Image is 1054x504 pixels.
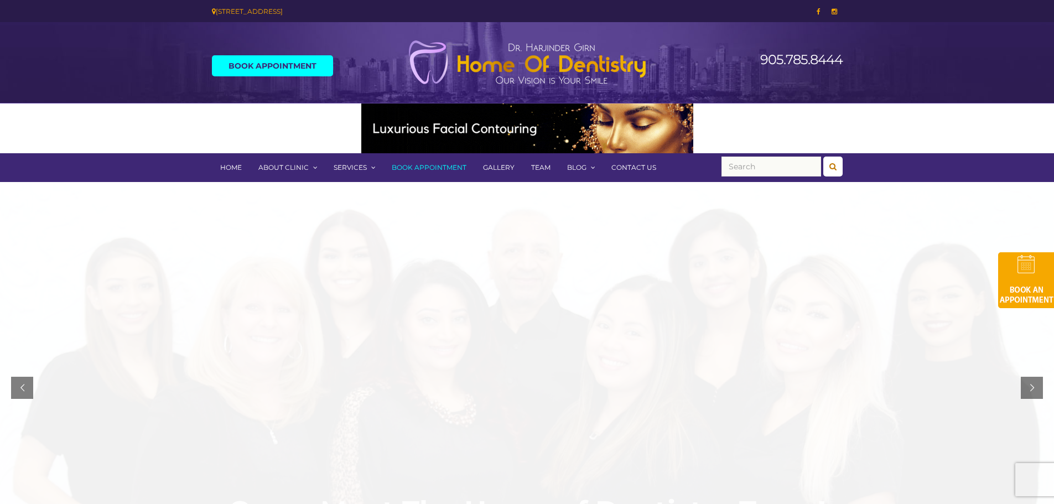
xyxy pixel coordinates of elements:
img: Home of Dentistry [403,40,652,85]
a: 905.785.8444 [760,51,843,67]
a: Book Appointment [212,55,333,76]
a: Gallery [475,153,523,182]
img: Medspa-Banner-Virtual-Consultation-2-1.gif [361,103,693,153]
a: Contact Us [603,153,664,182]
a: Services [325,153,383,182]
input: Search [721,157,821,176]
a: About Clinic [250,153,325,182]
a: Blog [559,153,603,182]
div: [STREET_ADDRESS] [212,6,519,17]
img: book-an-appointment-hod-gld.png [998,252,1054,308]
a: Book Appointment [383,153,475,182]
a: Team [523,153,559,182]
a: Home [212,153,250,182]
